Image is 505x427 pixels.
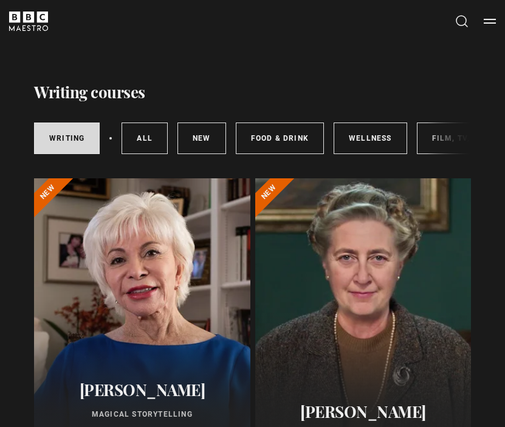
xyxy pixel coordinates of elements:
h2: [PERSON_NAME] [263,402,464,421]
p: Magical Storytelling [41,409,243,420]
h1: Writing courses [34,81,145,103]
button: Toggle navigation [484,15,496,27]
a: Wellness [334,123,407,154]
a: Writing [34,123,100,154]
svg: BBC Maestro [9,12,48,31]
a: All [122,123,168,154]
a: Food & Drink [236,123,324,154]
h2: [PERSON_NAME] [41,380,243,399]
a: New [177,123,226,154]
